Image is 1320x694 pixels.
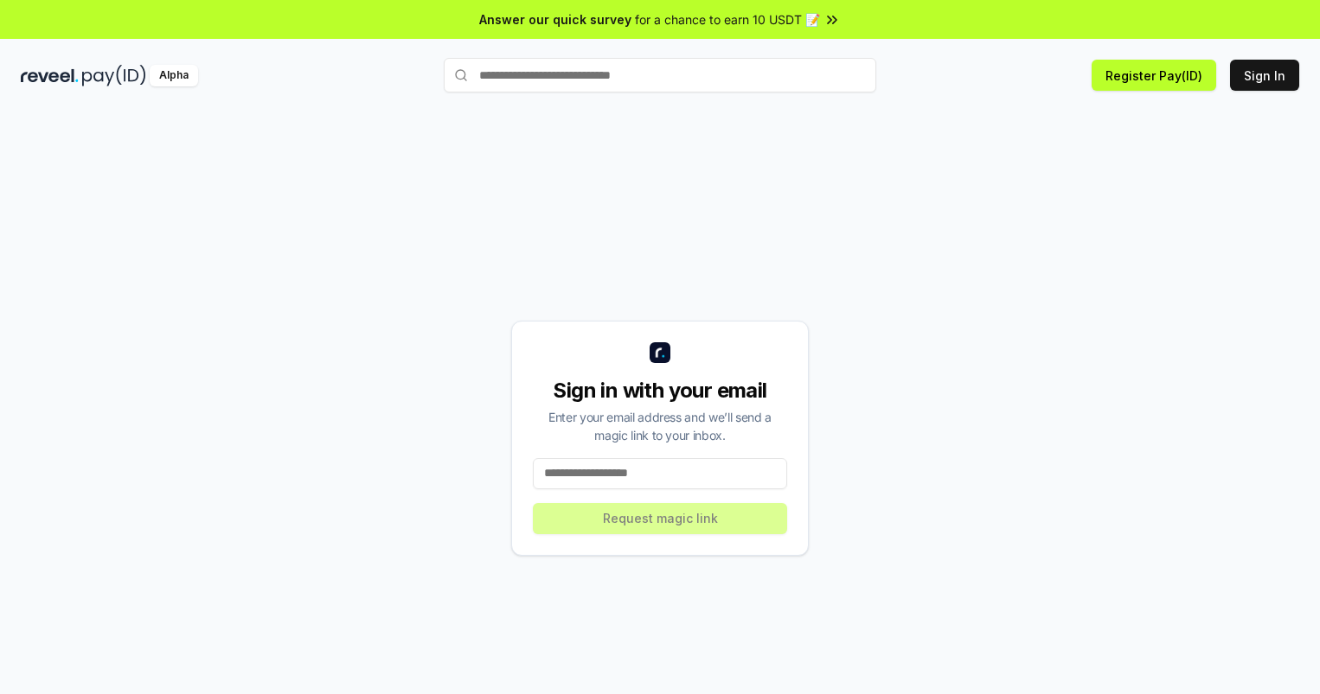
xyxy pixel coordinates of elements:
span: Answer our quick survey [479,10,631,29]
button: Sign In [1230,60,1299,91]
img: pay_id [82,65,146,86]
img: reveel_dark [21,65,79,86]
div: Sign in with your email [533,377,787,404]
div: Alpha [150,65,198,86]
span: for a chance to earn 10 USDT 📝 [635,10,820,29]
div: Enter your email address and we’ll send a magic link to your inbox. [533,408,787,444]
button: Register Pay(ID) [1092,60,1216,91]
img: logo_small [650,342,670,363]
